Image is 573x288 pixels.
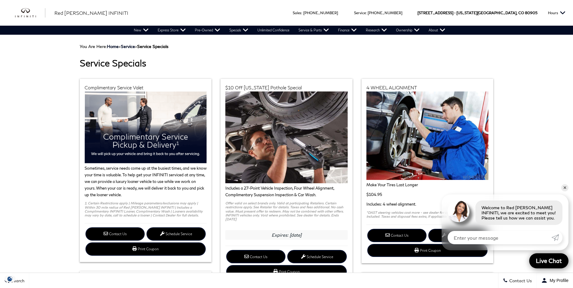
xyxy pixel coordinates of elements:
[85,227,145,241] a: Contact Us
[533,257,565,264] span: Live Chat
[107,44,169,49] span: >
[225,201,348,221] p: Offer valid on select brands only. Valid at participating Retailers. Certain restrictions apply. ...
[508,278,532,283] span: Contact Us
[226,250,285,263] a: Contact Us
[367,244,488,257] a: Print Coupon
[121,44,135,49] a: Service
[366,210,489,219] p: *DAST steering vehicles cost more - see dealer for complete details. Parts Not Included. Taxes an...
[293,11,301,15] span: Sales
[253,26,294,35] a: Unlimited Confidence
[475,200,562,225] div: Welcome to Red [PERSON_NAME] INFINITI, we are excited to meet you! Please tell us how we can assi...
[366,181,489,188] p: Make Your Tires Last Longer
[294,26,333,35] a: Service & Parts
[54,10,128,16] span: Red [PERSON_NAME] INFINITI
[137,44,169,49] strong: Service Specials
[225,26,253,35] a: Specials
[85,165,207,198] p: Sometimes, service needs come up at the busiest times, and we know your time is valuable. To help...
[85,201,207,217] p: 1. Certain Restrictions apply | Mileage parameters/exclusions may apply | Within 30 mile radius o...
[424,26,450,35] a: About
[3,276,17,282] img: Opt-Out Icon
[552,231,562,244] a: Submit
[15,8,45,18] a: infiniti
[366,91,489,180] img: Red Noland INFINITI Service Center
[301,11,302,15] span: :
[428,229,488,242] a: Schedule Service
[129,26,450,35] nav: Main Navigation
[15,8,45,18] img: INFINITI
[448,200,469,222] img: Agent profile photo
[366,85,489,90] h2: 4 WHEEL ALIGNMENT
[361,26,391,35] a: Research
[417,11,537,15] a: [STREET_ADDRESS] • [US_STATE][GEOGRAPHIC_DATA], CO 80905
[153,26,190,35] a: Express Store
[366,201,489,207] p: Includes: 4 wheel alignment.
[354,11,366,15] span: Service
[54,9,128,17] a: Red [PERSON_NAME] INFINITI
[107,44,119,49] a: Home
[226,265,347,278] a: Print Coupon
[80,44,169,49] span: You Are Here:
[9,278,24,283] span: Search
[547,278,568,283] span: My Profile
[448,231,552,244] input: Enter your message
[303,11,338,15] a: [PHONE_NUMBER]
[146,227,206,241] a: Schedule Service
[85,242,206,256] a: Print Coupon
[391,26,424,35] a: Ownership
[537,273,573,288] button: Open user profile menu
[368,11,402,15] a: [PHONE_NUMBER]
[225,185,348,198] p: Includes a 27-Point Vehicle Inspection, Four Wheel Alignment, Complimentary Suspension Inspection...
[287,250,346,263] a: Schedule Service
[80,58,494,68] h1: Service Specials
[225,85,348,90] h2: $10 Off [US_STATE] Pothole Special
[367,229,427,242] a: Contact Us
[529,253,568,268] a: Live Chat
[3,276,17,282] section: Click to Open Cookie Consent Modal
[190,26,225,35] a: Pre-Owned
[129,26,153,35] a: New
[80,44,494,49] div: Breadcrumbs
[333,26,361,35] a: Finance
[121,44,169,49] span: >
[272,232,301,238] em: Expires: [DATE]
[85,85,207,90] h2: Complimentary Service Valet
[366,191,489,198] p: $104.95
